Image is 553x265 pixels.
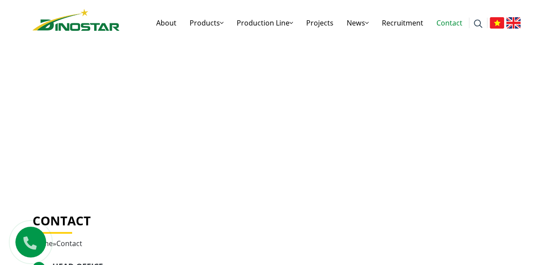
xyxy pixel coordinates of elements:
[56,239,82,248] span: Contact
[150,9,183,37] a: About
[33,239,82,248] span: »
[474,19,483,28] img: search
[183,9,230,37] a: Products
[375,9,430,37] a: Recruitment
[430,9,469,37] a: Contact
[506,17,521,29] img: English
[300,9,340,37] a: Projects
[340,9,375,37] a: News
[230,9,300,37] a: Production Line
[490,17,504,29] img: Tiếng Việt
[33,213,521,228] h1: Contact
[33,9,120,31] img: logo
